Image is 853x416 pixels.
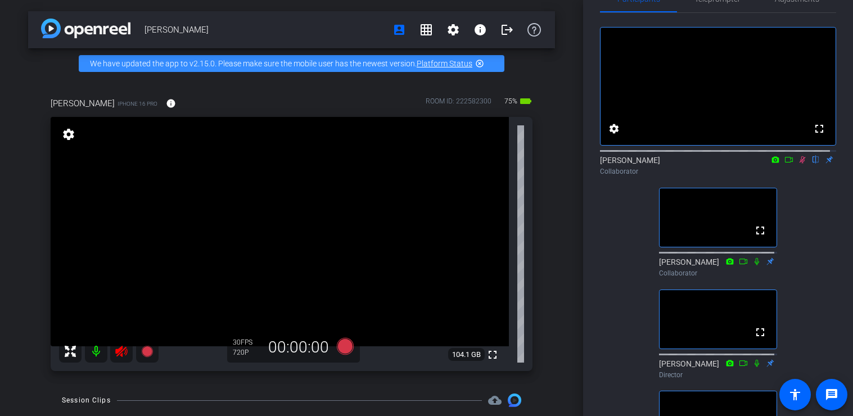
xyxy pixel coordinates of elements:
[473,23,487,37] mat-icon: info
[486,348,499,361] mat-icon: fullscreen
[519,94,532,108] mat-icon: battery_std
[392,23,406,37] mat-icon: account_box
[261,338,336,357] div: 00:00:00
[600,155,836,177] div: [PERSON_NAME]
[417,59,472,68] a: Platform Status
[825,388,838,401] mat-icon: message
[500,23,514,37] mat-icon: logout
[659,370,777,380] div: Director
[488,394,502,407] span: Destinations for your clips
[233,338,261,347] div: 30
[166,98,176,108] mat-icon: info
[488,394,502,407] mat-icon: cloud_upload
[448,348,485,361] span: 104.1 GB
[659,256,777,278] div: [PERSON_NAME]
[61,128,76,141] mat-icon: settings
[607,122,621,135] mat-icon: settings
[419,23,433,37] mat-icon: grid_on
[508,394,521,407] img: Session clips
[241,338,252,346] span: FPS
[809,154,823,164] mat-icon: flip
[753,224,767,237] mat-icon: fullscreen
[659,268,777,278] div: Collaborator
[446,23,460,37] mat-icon: settings
[503,92,519,110] span: 75%
[475,59,484,68] mat-icon: highlight_off
[659,358,777,380] div: [PERSON_NAME]
[62,395,111,406] div: Session Clips
[753,325,767,339] mat-icon: fullscreen
[788,388,802,401] mat-icon: accessibility
[426,96,491,112] div: ROOM ID: 222582300
[51,97,115,110] span: [PERSON_NAME]
[233,348,261,357] div: 720P
[600,166,836,177] div: Collaborator
[79,55,504,72] div: We have updated the app to v2.15.0. Please make sure the mobile user has the newest version.
[813,122,826,135] mat-icon: fullscreen
[145,19,386,41] span: [PERSON_NAME]
[41,19,130,38] img: app-logo
[118,100,157,108] span: iPhone 16 Pro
